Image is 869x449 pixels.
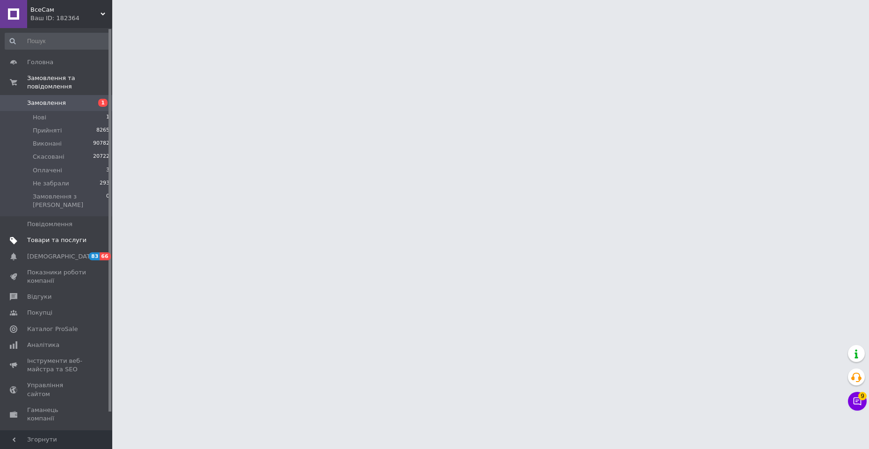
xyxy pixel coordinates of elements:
[848,392,867,411] button: Чат з покупцем9
[33,113,46,122] span: Нові
[33,192,106,209] span: Замовлення з [PERSON_NAME]
[33,179,69,188] span: Не забрали
[33,166,62,175] span: Оплачені
[30,6,101,14] span: ВсеСам
[106,113,109,122] span: 1
[33,140,62,148] span: Виконані
[27,381,87,398] span: Управління сайтом
[27,268,87,285] span: Показники роботи компанії
[27,341,59,349] span: Аналітика
[27,220,72,228] span: Повідомлення
[100,179,109,188] span: 293
[96,126,109,135] span: 8265
[27,58,53,66] span: Головна
[93,140,109,148] span: 90782
[33,126,62,135] span: Прийняті
[98,99,108,107] span: 1
[89,252,100,260] span: 83
[27,252,96,261] span: [DEMOGRAPHIC_DATA]
[30,14,112,22] div: Ваш ID: 182364
[33,153,65,161] span: Скасовані
[27,99,66,107] span: Замовлення
[100,252,110,260] span: 66
[27,74,112,91] span: Замовлення та повідомлення
[5,33,110,50] input: Пошук
[27,309,52,317] span: Покупці
[106,192,109,209] span: 0
[27,357,87,374] span: Інструменти веб-майстра та SEO
[27,236,87,244] span: Товари та послуги
[27,406,87,423] span: Гаманець компанії
[106,166,109,175] span: 3
[858,392,867,400] span: 9
[93,153,109,161] span: 20722
[27,325,78,333] span: Каталог ProSale
[27,293,51,301] span: Відгуки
